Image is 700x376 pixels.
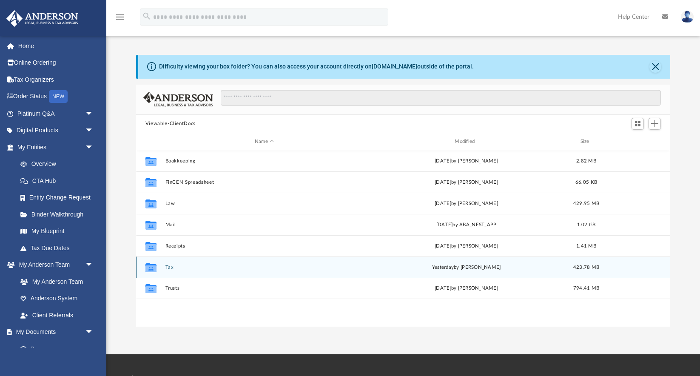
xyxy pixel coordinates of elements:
span: 794.41 MB [573,286,599,291]
span: arrow_drop_down [85,256,102,274]
span: arrow_drop_down [85,324,102,341]
button: Add [649,118,661,130]
a: Tax Due Dates [12,239,106,256]
span: 1.02 GB [577,222,595,227]
div: Size [569,138,603,145]
div: id [607,138,666,145]
a: My Entitiesarrow_drop_down [6,139,106,156]
span: arrow_drop_down [85,139,102,156]
input: Search files and folders [221,90,661,106]
i: search [142,11,151,21]
span: 429.95 MB [573,201,599,206]
div: [DATE] by [PERSON_NAME] [367,157,565,165]
div: by [PERSON_NAME] [367,264,565,271]
button: Bookkeeping [165,158,363,164]
a: My Blueprint [12,223,102,240]
button: Trusts [165,286,363,291]
div: [DATE] by [PERSON_NAME] [367,242,565,250]
button: Close [649,61,661,73]
div: NEW [49,90,68,103]
div: Modified [367,138,566,145]
div: Name [165,138,363,145]
span: yesterday [432,265,454,270]
div: id [140,138,161,145]
button: Switch to Grid View [632,118,644,130]
span: 2.82 MB [576,159,596,163]
span: arrow_drop_down [85,122,102,140]
div: grid [136,150,670,326]
div: [DATE] by ABA_NEST_APP [367,221,565,229]
img: Anderson Advisors Platinum Portal [4,10,81,27]
a: Overview [12,156,106,173]
button: Tax [165,265,363,270]
i: menu [115,12,125,22]
a: Binder Walkthrough [12,206,106,223]
button: FinCEN Spreadsheet [165,179,363,185]
a: menu [115,16,125,22]
div: [DATE] by [PERSON_NAME] [367,200,565,208]
img: User Pic [681,11,694,23]
a: Order StatusNEW [6,88,106,105]
div: Difficulty viewing your box folder? You can also access your account directly on outside of the p... [159,62,474,71]
a: Entity Change Request [12,189,106,206]
button: Viewable-ClientDocs [145,120,196,128]
a: Online Ordering [6,54,106,71]
button: Receipts [165,243,363,249]
a: Digital Productsarrow_drop_down [6,122,106,139]
a: My Anderson Team [12,273,98,290]
button: Law [165,201,363,206]
span: 423.78 MB [573,265,599,270]
span: 1.41 MB [576,244,596,248]
a: Home [6,37,106,54]
span: 66.05 KB [575,180,597,185]
a: My Documentsarrow_drop_down [6,324,102,341]
a: Anderson System [12,290,102,307]
div: [DATE] by [PERSON_NAME] [367,285,565,293]
a: CTA Hub [12,172,106,189]
a: [DOMAIN_NAME] [372,63,417,70]
div: [DATE] by [PERSON_NAME] [367,179,565,186]
a: Platinum Q&Aarrow_drop_down [6,105,106,122]
a: My Anderson Teamarrow_drop_down [6,256,102,273]
a: Tax Organizers [6,71,106,88]
span: arrow_drop_down [85,105,102,122]
button: Mail [165,222,363,228]
a: Box [12,340,98,357]
a: Client Referrals [12,307,102,324]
